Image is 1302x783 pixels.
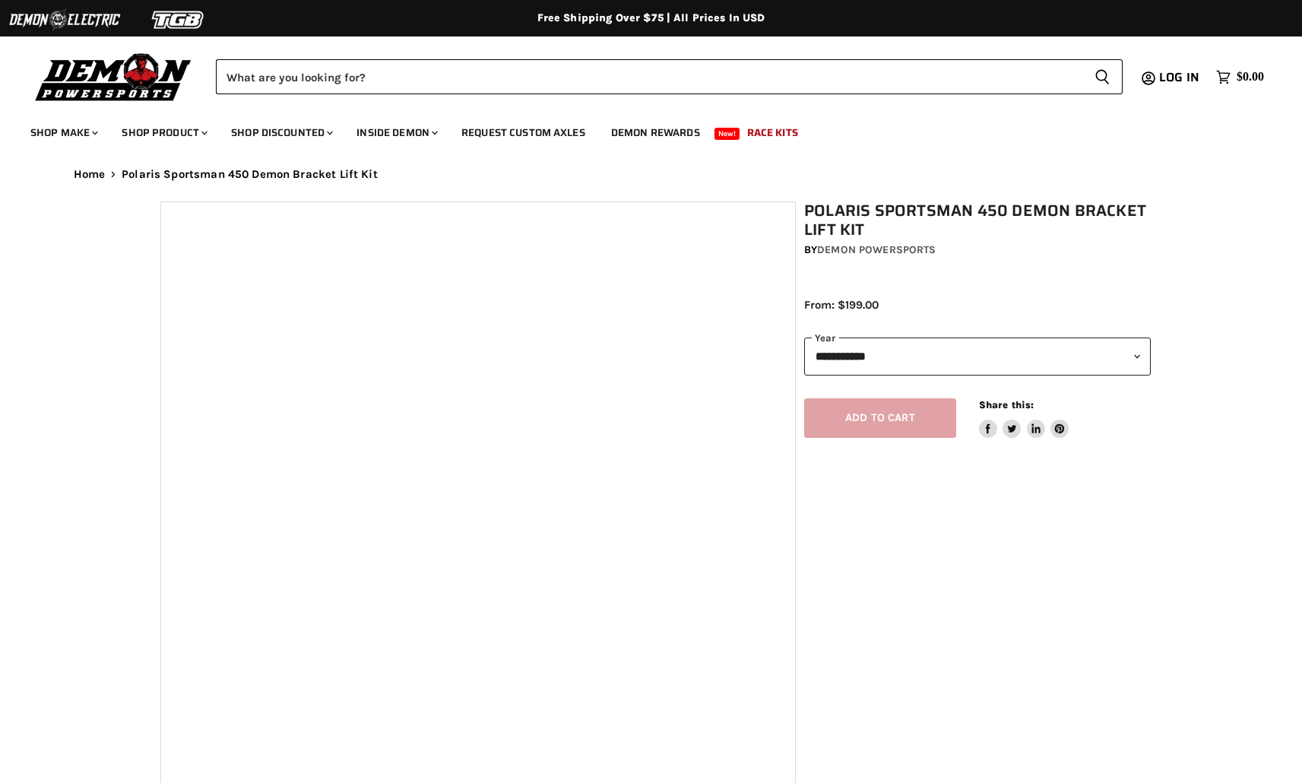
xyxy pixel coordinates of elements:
a: $0.00 [1209,66,1272,88]
select: year [804,338,1151,375]
img: Demon Powersports [30,49,197,103]
span: $0.00 [1237,70,1264,84]
a: Log in [1152,71,1209,84]
a: Shop Product [110,117,217,148]
button: Search [1082,59,1123,94]
a: Race Kits [736,117,809,148]
span: From: $199.00 [804,298,879,312]
a: Shop Discounted [220,117,342,148]
div: by [804,242,1151,258]
nav: Breadcrumbs [43,168,1259,181]
a: Demon Powersports [817,243,936,256]
img: TGB Logo 2 [122,5,236,34]
a: Inside Demon [345,117,447,148]
img: Demon Electric Logo 2 [8,5,122,34]
span: Polaris Sportsman 450 Demon Bracket Lift Kit [122,168,378,181]
span: Log in [1159,68,1199,87]
input: Search [216,59,1082,94]
span: Share this: [979,399,1034,411]
a: Home [74,168,106,181]
a: Request Custom Axles [450,117,597,148]
aside: Share this: [979,398,1069,439]
ul: Main menu [19,111,1260,148]
span: New! [714,128,740,140]
a: Shop Make [19,117,107,148]
a: Demon Rewards [600,117,711,148]
h1: Polaris Sportsman 450 Demon Bracket Lift Kit [804,201,1151,239]
form: Product [216,59,1123,94]
div: Free Shipping Over $75 | All Prices In USD [43,11,1259,25]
